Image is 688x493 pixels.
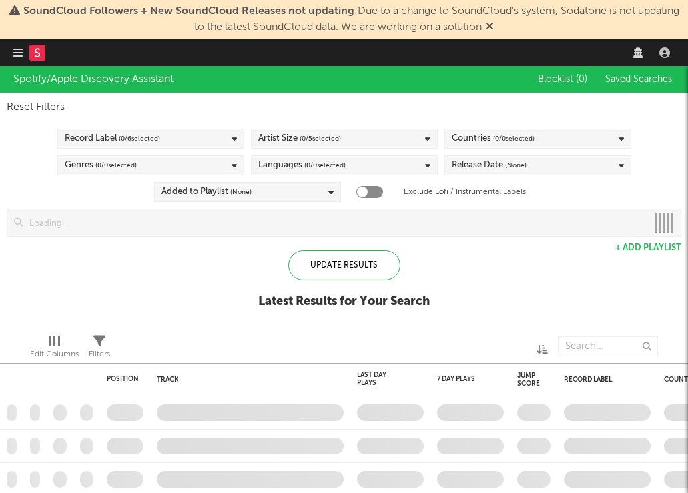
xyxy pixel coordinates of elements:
span: (None) [230,184,252,200]
input: Search... [558,336,658,356]
div: Genres [65,157,137,173]
div: Spotify/Apple Discovery Assistant [13,71,174,87]
div: Artist Size [258,131,341,147]
span: (None) [505,157,527,173]
div: Position [107,375,139,383]
span: ( 0 / 0 selected) [493,131,535,147]
span: ( 0 / 0 selected) [95,157,137,173]
span: ( 0 / 0 selected) [304,157,346,173]
div: Release Date [452,157,527,173]
div: Reset Filters [7,99,681,115]
span: ( 0 / 5 selected) [300,131,341,147]
span: Saved Searches [605,75,675,84]
div: 7 Day Plays [437,375,484,383]
span: SoundCloud Followers + New SoundCloud Releases not updating [23,6,354,17]
div: Filters [89,330,110,368]
div: Edit Columns [30,330,79,368]
div: Update Results [288,250,400,280]
div: Record Label [564,376,644,384]
button: Saved Searches [601,74,675,85]
button: + Add Playlist [615,243,681,252]
div: Filters [89,346,110,362]
span: Dismiss [486,22,494,33]
span: Blocklist [538,75,587,84]
div: Edit Columns [30,346,79,362]
div: Record Label [65,131,160,147]
span: ( 0 / 6 selected) [119,131,160,147]
div: Jump Score [517,372,540,388]
div: Added to Playlist [161,184,252,200]
span: : Due to a change to SoundCloud's system, Sodatone is not updating to the latest SoundCloud data.... [23,6,679,33]
label: Exclude Lofi / Instrumental Labels [404,184,526,200]
div: Countries [452,131,535,147]
span: ( 0 ) [576,75,587,84]
input: Loading... [23,209,647,236]
div: Languages [258,157,346,173]
div: Track [157,376,337,384]
div: Last Day Plays [357,371,404,387]
div: Latest Results for Your Search [258,294,430,310]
